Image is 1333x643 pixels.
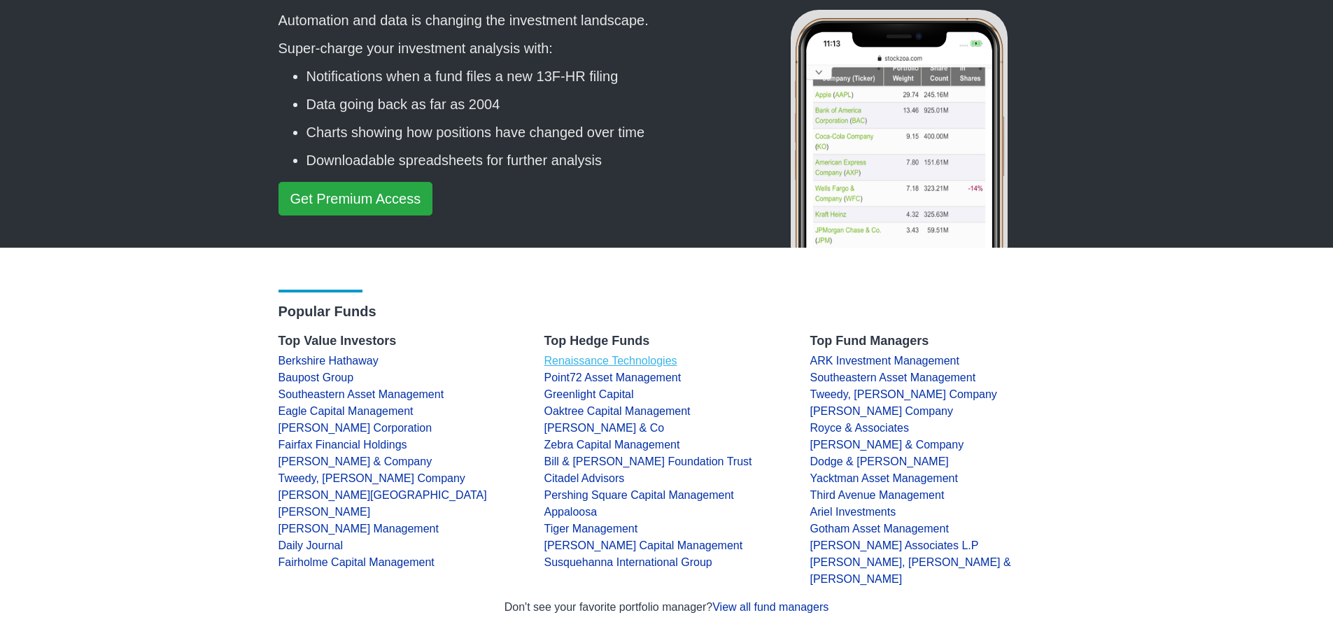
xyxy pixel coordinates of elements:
h4: Top Hedge Funds [544,334,789,349]
div: Don't see your favorite portfolio manager? [278,599,1055,616]
a: Greenlight Capital [544,388,634,400]
a: Oaktree Capital Management [544,405,691,417]
a: [PERSON_NAME] Corporation [278,422,432,434]
a: [PERSON_NAME] [278,506,371,518]
li: Downloadable spreadsheets for further analysis [306,150,723,171]
a: Bill & [PERSON_NAME] Foundation Trust [544,455,752,467]
h4: Top Value Investors [278,334,523,349]
a: Renaissance Technologies [544,355,677,367]
a: [PERSON_NAME] Capital Management [544,539,743,551]
a: Ariel Investments [810,506,896,518]
a: [PERSON_NAME] & Company [810,439,964,451]
img: stockzoa notifications screenshots [794,17,1004,507]
a: Pershing Square Capital Management [544,489,734,501]
a: Point72 Asset Management [544,372,682,383]
a: Get Premium Access [278,182,433,215]
a: Appaloosa [544,506,598,518]
a: Third Avenue Management [810,489,945,501]
a: [PERSON_NAME] & Company [278,455,432,467]
a: Berkshire Hathaway [278,355,379,367]
h3: Popular Funds [278,303,1055,320]
a: Fairholme Capital Management [278,556,435,568]
li: Charts showing how positions have changed over time [306,122,723,143]
a: [PERSON_NAME][GEOGRAPHIC_DATA] [278,489,487,501]
a: Southeastern Asset Management [810,372,976,383]
li: Data going back as far as 2004 [306,94,723,115]
li: Notifications when a fund files a new 13F-HR filing [306,66,723,87]
a: Dodge & [PERSON_NAME] [810,455,949,467]
a: [PERSON_NAME] & Co [544,422,665,434]
a: Zebra Capital Management [544,439,680,451]
a: Gotham Asset Management [810,523,949,535]
a: Eagle Capital Management [278,405,414,417]
h4: Top Fund Managers [810,334,1055,349]
a: [PERSON_NAME] Company [810,405,954,417]
a: Tweedy, [PERSON_NAME] Company [810,388,997,400]
a: Southeastern Asset Management [278,388,444,400]
p: Automation and data is changing the investment landscape. [278,10,723,31]
a: Daily Journal [278,539,343,551]
a: ARK Investment Management [810,355,959,367]
a: Fairfax Financial Holdings [278,439,407,451]
a: Yacktman Asset Management [810,472,958,484]
a: Royce & Associates [810,422,909,434]
a: Citadel Advisors [544,472,625,484]
a: [PERSON_NAME] Associates L.P [810,539,979,551]
p: Super-charge your investment analysis with: [278,38,723,59]
a: [PERSON_NAME], [PERSON_NAME] & [PERSON_NAME] [810,556,1011,585]
a: Tweedy, [PERSON_NAME] Company [278,472,465,484]
a: Baupost Group [278,372,354,383]
a: Susquehanna International Group [544,556,712,568]
a: [PERSON_NAME] Management [278,523,439,535]
a: Tiger Management [544,523,638,535]
a: View all fund managers [712,601,828,613]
